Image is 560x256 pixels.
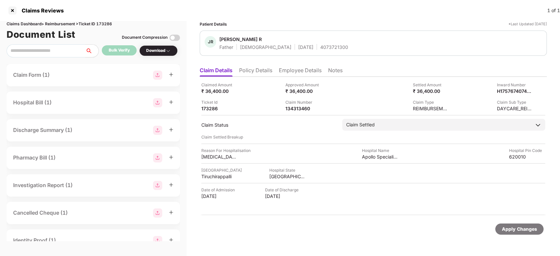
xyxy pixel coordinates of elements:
[153,98,162,107] img: svg+xml;base64,PHN2ZyBpZD0iR3JvdXBfMjg4MTMiIGRhdGEtbmFtZT0iR3JvdXAgMjg4MTMiIHhtbG5zPSJodHRwOi8vd3...
[240,44,291,50] div: [DEMOGRAPHIC_DATA]
[239,67,272,76] li: Policy Details
[201,154,237,160] div: [MEDICAL_DATA]
[285,99,322,105] div: Claim Number
[547,7,560,14] div: 1 of 1
[535,122,541,128] img: downArrowIcon
[413,88,449,94] div: ₹ 36,400.00
[169,155,173,160] span: plus
[153,181,162,190] img: svg+xml;base64,PHN2ZyBpZD0iR3JvdXBfMjg4MTMiIGRhdGEtbmFtZT0iR3JvdXAgMjg4MTMiIHhtbG5zPSJodHRwOi8vd3...
[13,71,50,79] div: Claim Form (1)
[13,209,68,217] div: Cancelled Cheque (1)
[201,88,237,94] div: ₹ 36,400.00
[508,21,547,27] div: *Last Updated [DATE]
[85,44,99,57] button: search
[13,181,73,189] div: Investigation Report (1)
[153,126,162,135] img: svg+xml;base64,PHN2ZyBpZD0iR3JvdXBfMjg4MTMiIGRhdGEtbmFtZT0iR3JvdXAgMjg4MTMiIHhtbG5zPSJodHRwOi8vd3...
[362,154,398,160] div: Apollo Speciality Hospital
[205,36,216,48] div: JR
[201,99,237,105] div: Ticket Id
[269,173,305,180] div: [GEOGRAPHIC_DATA]
[298,44,313,50] div: [DATE]
[7,21,180,27] div: Claims Dashboard > Reimbursement > Ticket ID 173286
[146,48,171,54] div: Download
[169,127,173,132] span: plus
[200,21,227,27] div: Patient Details
[201,187,237,193] div: Date of Admission
[169,32,180,43] img: svg+xml;base64,PHN2ZyBpZD0iVG9nZ2xlLTMyeDMyIiB4bWxucz0iaHR0cDovL3d3dy53My5vcmcvMjAwMC9zdmciIHdpZH...
[166,48,171,53] img: svg+xml;base64,PHN2ZyBpZD0iRHJvcGRvd24tMzJ4MzIiIHhtbG5zPSJodHRwOi8vd3d3LnczLm9yZy8yMDAwL3N2ZyIgd2...
[169,210,173,215] span: plus
[13,98,52,107] div: Hospital Bill (1)
[13,126,72,134] div: Discharge Summary (1)
[346,121,375,128] div: Claim Settled
[413,82,449,88] div: Settled Amount
[13,236,56,245] div: Identity Proof (1)
[285,88,322,94] div: ₹ 36,400.00
[265,187,301,193] div: Date of Discharge
[497,82,533,88] div: Inward Number
[169,182,173,187] span: plus
[502,225,537,233] div: Apply Changes
[320,44,348,50] div: 4073721300
[153,71,162,80] img: svg+xml;base64,PHN2ZyBpZD0iR3JvdXBfMjg4MTMiIGRhdGEtbmFtZT0iR3JvdXAgMjg4MTMiIHhtbG5zPSJodHRwOi8vd3...
[153,153,162,162] img: svg+xml;base64,PHN2ZyBpZD0iR3JvdXBfMjg4MTMiIGRhdGEtbmFtZT0iR3JvdXAgMjg4MTMiIHhtbG5zPSJodHRwOi8vd3...
[7,27,76,42] h1: Document List
[285,82,322,88] div: Approved Amount
[265,193,301,199] div: [DATE]
[169,72,173,77] span: plus
[201,193,237,199] div: [DATE]
[169,238,173,242] span: plus
[201,105,237,112] div: 173286
[169,100,173,104] span: plus
[109,47,130,53] div: Bulk Verify
[201,147,251,154] div: Reason For Hospitalisation
[509,154,545,160] div: 620010
[219,44,233,50] div: Father
[18,7,64,14] div: Claims Reviews
[509,147,545,154] div: Hospital Pin Code
[497,105,533,112] div: DAYCARE_REIMBURSEMENT
[413,105,449,112] div: REIMBURSEMENT
[201,167,242,173] div: [GEOGRAPHIC_DATA]
[362,147,398,154] div: Hospital Name
[219,36,262,42] div: [PERSON_NAME] R
[279,67,322,76] li: Employee Details
[201,173,237,180] div: Tiruchirappalli
[269,167,305,173] div: Hospital State
[201,82,237,88] div: Claimed Amount
[13,154,56,162] div: Pharmacy Bill (1)
[285,105,322,112] div: 134313460
[200,67,233,76] li: Claim Details
[122,34,168,41] div: Document Compression
[201,122,336,128] div: Claim Status
[153,208,162,218] img: svg+xml;base64,PHN2ZyBpZD0iR3JvdXBfMjg4MTMiIGRhdGEtbmFtZT0iR3JvdXAgMjg4MTMiIHhtbG5zPSJodHRwOi8vd3...
[201,134,545,140] div: Claim Settled Breakup
[497,99,533,105] div: Claim Sub Type
[497,88,533,94] div: H1757674074511805037
[85,48,99,53] span: search
[328,67,343,76] li: Notes
[413,99,449,105] div: Claim Type
[153,236,162,245] img: svg+xml;base64,PHN2ZyBpZD0iR3JvdXBfMjg4MTMiIGRhdGEtbmFtZT0iR3JvdXAgMjg4MTMiIHhtbG5zPSJodHRwOi8vd3...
